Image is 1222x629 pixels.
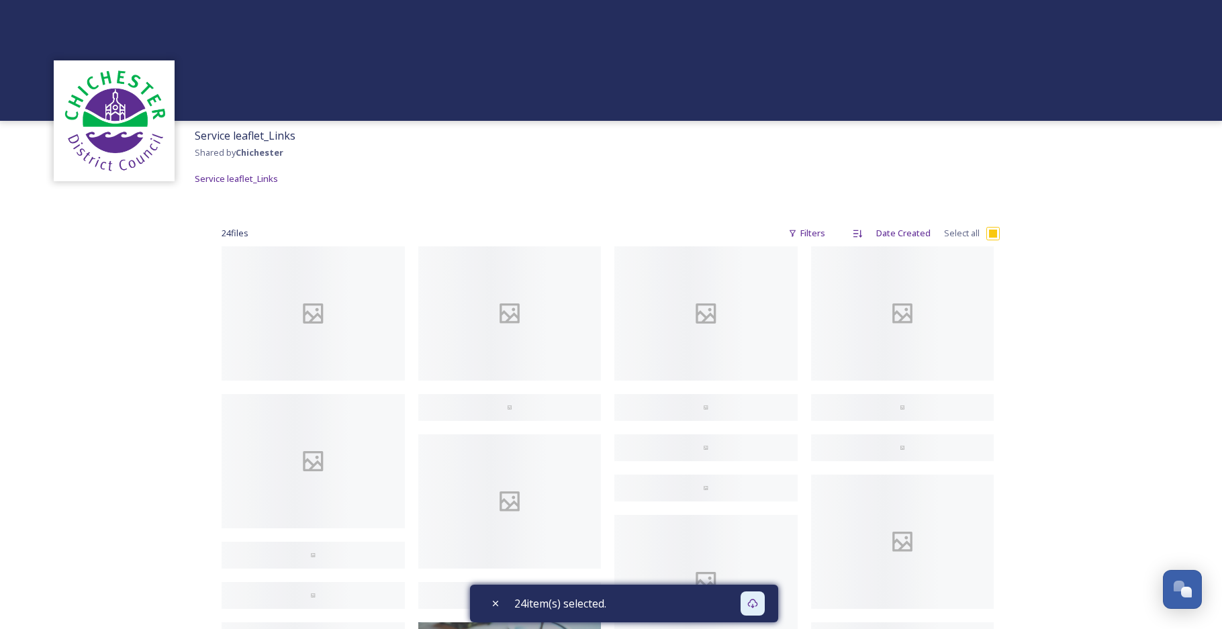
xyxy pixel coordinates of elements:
[944,227,980,240] span: Select all
[195,171,278,187] a: Service leaflet_Links
[236,146,283,158] strong: Chichester
[195,173,278,185] span: Service leaflet_Links
[195,128,295,143] span: Service leaflet_Links
[869,220,937,246] div: Date Created
[222,227,248,240] span: 24 file s
[1163,570,1202,609] button: Open Chat
[514,595,606,612] span: 24 item(s) selected.
[195,146,283,158] span: Shared by
[60,67,168,175] img: Logo_of_Chichester_District_Council.png
[782,220,832,246] div: Filters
